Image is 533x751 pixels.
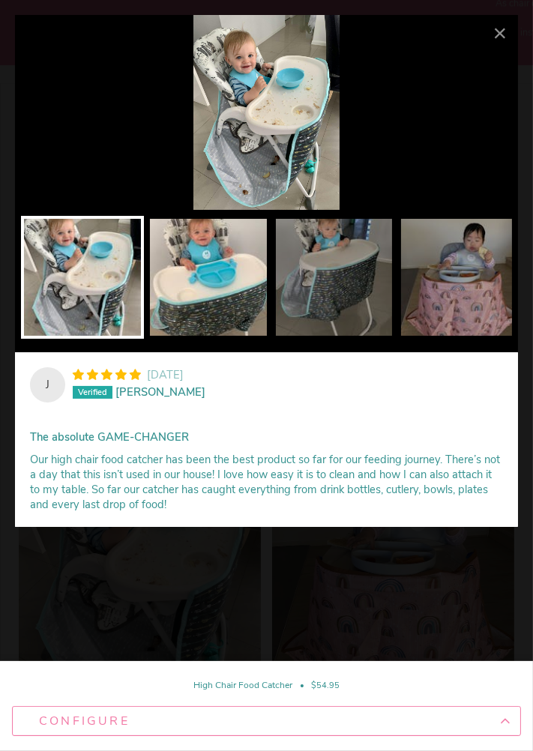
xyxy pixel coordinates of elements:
div: The absolute GAME-CHANGER [30,429,503,444]
span: [PERSON_NAME] [115,384,205,399]
span: 5 star review [73,367,141,383]
div: J [30,367,65,402]
button: Configure [12,706,521,736]
span: [DATE] [147,367,184,383]
div: × [482,15,518,51]
img: 1667811922__9bdb55ce-fbec-45cc-8c85-34a9e2366529__original.jpeg [15,15,518,210]
img: User picture [398,216,521,339]
img: User picture [273,216,396,339]
img: User picture [21,216,144,339]
h4: High Chair Food Catcher [191,679,295,691]
img: User picture [147,216,270,339]
span: $54.95 [311,680,340,691]
p: Our high chair food catcher has been the best product so far for our feeding journey. There’s not... [30,452,503,512]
